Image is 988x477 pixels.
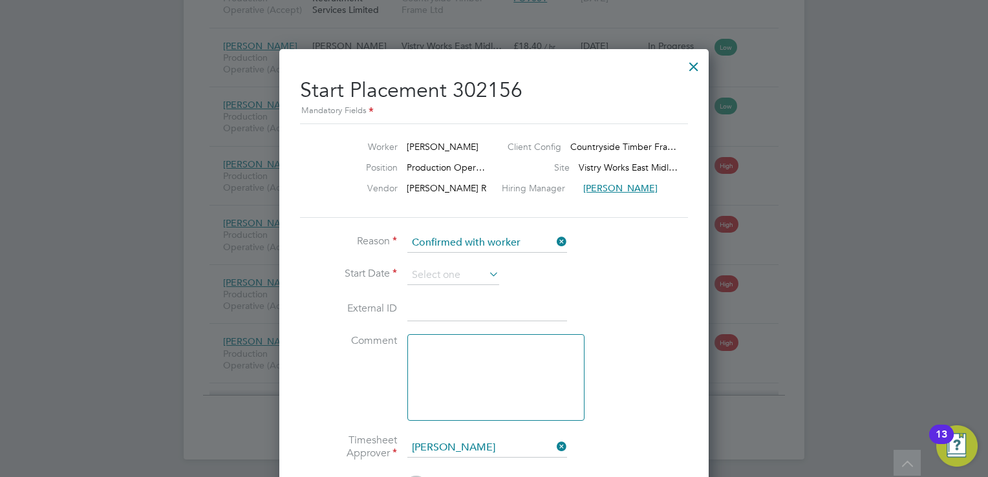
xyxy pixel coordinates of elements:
label: External ID [300,302,397,315]
button: Open Resource Center, 13 new notifications [936,425,978,467]
label: Client Config [508,141,561,153]
input: Search for... [407,438,567,458]
h2: Start Placement 302156 [300,67,688,118]
div: Mandatory Fields [300,104,688,118]
label: Hiring Manager [502,182,574,194]
span: Vistry Works East Midl… [579,162,678,173]
label: Comment [300,334,397,348]
span: [PERSON_NAME] Recruitme… [407,182,532,194]
label: Position [327,162,398,173]
span: Countryside Timber Fra… [570,141,676,153]
span: [PERSON_NAME] [583,182,658,194]
input: Select one [407,233,567,253]
label: Timesheet Approver [300,434,397,461]
label: Start Date [300,267,397,281]
span: Production Oper… [407,162,485,173]
label: Vendor [327,182,398,194]
label: Worker [327,141,398,153]
input: Select one [407,266,499,285]
label: Reason [300,235,397,248]
span: [PERSON_NAME] [407,141,478,153]
label: Site [518,162,570,173]
div: 13 [936,434,947,451]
